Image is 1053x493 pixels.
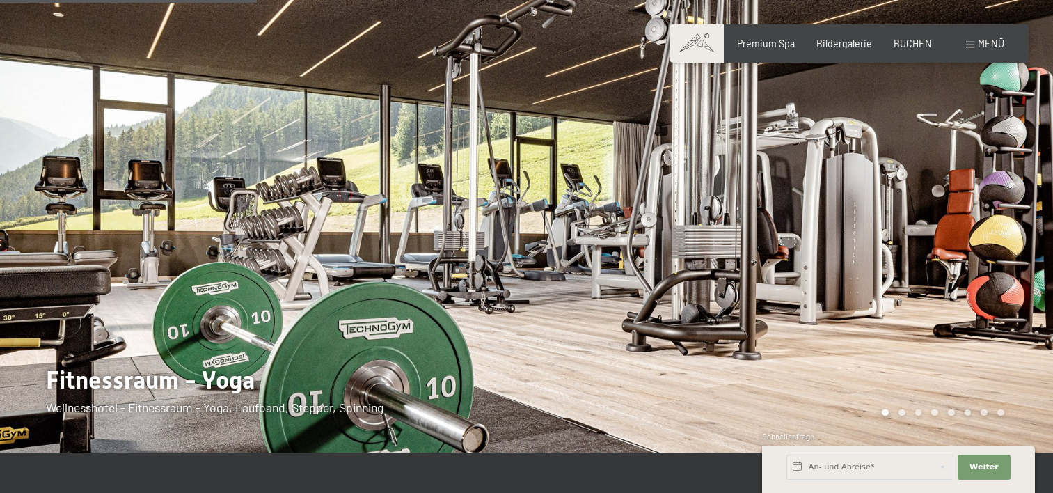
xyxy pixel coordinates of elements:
div: Carousel Page 8 [997,409,1004,416]
button: Weiter [958,455,1011,480]
div: Carousel Page 1 (Current Slide) [882,409,889,416]
div: Carousel Page 4 [931,409,938,416]
a: Bildergalerie [816,38,872,49]
div: Carousel Page 6 [965,409,972,416]
div: Carousel Pagination [877,409,1004,416]
div: Carousel Page 2 [898,409,905,416]
a: Premium Spa [737,38,795,49]
span: Weiter [969,462,999,473]
span: Menü [978,38,1004,49]
div: Carousel Page 7 [981,409,988,416]
div: Carousel Page 3 [915,409,922,416]
div: Carousel Page 5 [948,409,955,416]
a: BUCHEN [894,38,932,49]
span: Schnellanfrage [762,432,814,441]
